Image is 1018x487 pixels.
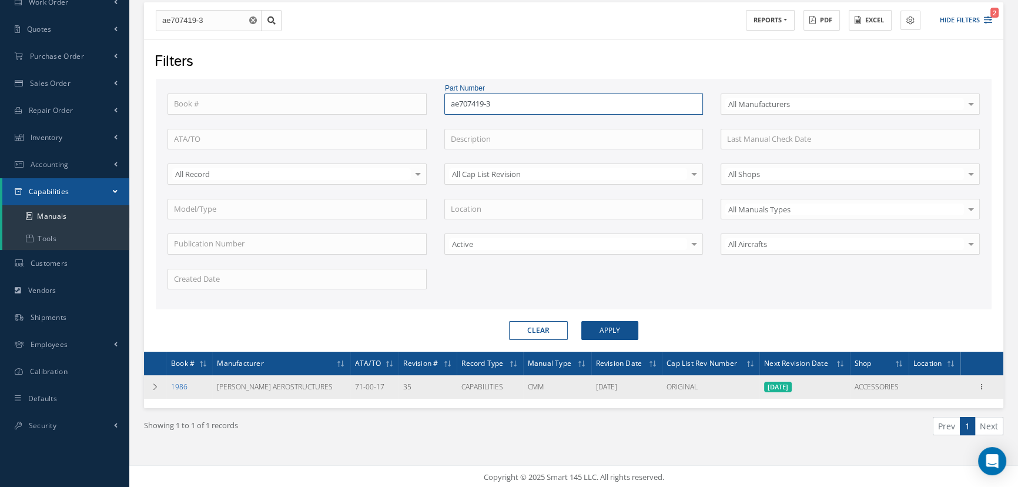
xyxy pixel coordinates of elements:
[591,375,662,399] td: [DATE]
[803,10,840,31] button: PDF
[444,129,704,150] input: Description
[31,339,68,349] span: Employees
[913,357,942,368] span: Location
[217,382,333,392] span: [PERSON_NAME] AEROSTRUCTURES
[721,129,980,150] input: Last Manual Check Date
[523,375,591,399] td: CMM
[929,11,992,30] button: Hide Filters2
[168,94,427,115] input: Book #
[509,321,568,340] button: Clear
[30,366,68,376] span: Calibration
[27,24,52,34] span: Quotes
[31,258,68,268] span: Customers
[399,375,457,399] td: 35
[457,375,523,399] td: CAPABILITIES
[2,178,129,205] a: Capabilities
[30,51,84,61] span: Purchase Order
[168,269,427,290] input: Created Date
[978,447,1006,475] div: Open Intercom Messenger
[960,417,975,435] a: 1
[135,417,574,445] div: Showing 1 to 1 of 1 records
[725,238,964,250] span: All Aircrafts
[29,105,73,115] span: Repair Order
[31,312,67,322] span: Shipments
[461,357,503,368] span: Record Type
[247,10,262,31] button: Reset
[31,159,69,169] span: Accounting
[662,375,759,399] td: ORIGINAL
[725,98,964,110] span: All Manufacturers
[849,10,892,31] button: Excel
[355,357,381,368] span: ATA/TO
[146,51,999,74] div: Filters
[350,375,399,399] td: 71-00-17
[581,321,638,340] button: Apply
[172,168,411,180] span: All Record
[29,421,56,431] span: Security
[29,186,69,196] span: Capabilities
[990,8,999,18] span: 2
[171,357,195,368] span: Book #
[449,238,688,250] span: Active
[764,357,828,368] span: Next Revision Date
[445,83,703,94] label: Part Number
[30,78,71,88] span: Sales Order
[725,204,964,215] span: All Manuals Types
[449,168,688,180] span: All Cap List Revision
[2,228,129,250] a: Tools
[746,10,795,31] button: REPORTS
[725,168,964,180] span: All Shops
[444,94,704,115] input: Part Number
[168,234,427,255] input: Publication Number
[31,132,63,142] span: Inventory
[171,382,187,392] a: 1986
[667,357,737,368] span: Cap List Rev Number
[217,357,263,368] span: Manufacturer
[249,16,257,24] svg: Reset
[28,285,56,295] span: Vendors
[596,357,642,368] span: Revision Date
[28,393,57,403] span: Defaults
[403,357,438,368] span: Revision #
[764,382,792,392] span: [DATE]
[444,199,704,220] input: Location
[168,199,427,220] input: Model/Type
[855,357,872,368] span: Shop
[168,129,427,150] input: ATA/TO
[156,10,262,31] input: Search by PN
[850,375,909,399] td: ACCESSORIES
[528,357,571,368] span: Manual Type
[2,205,129,228] a: Manuals
[141,472,1006,483] div: Copyright © 2025 Smart 145 LLC. All rights reserved.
